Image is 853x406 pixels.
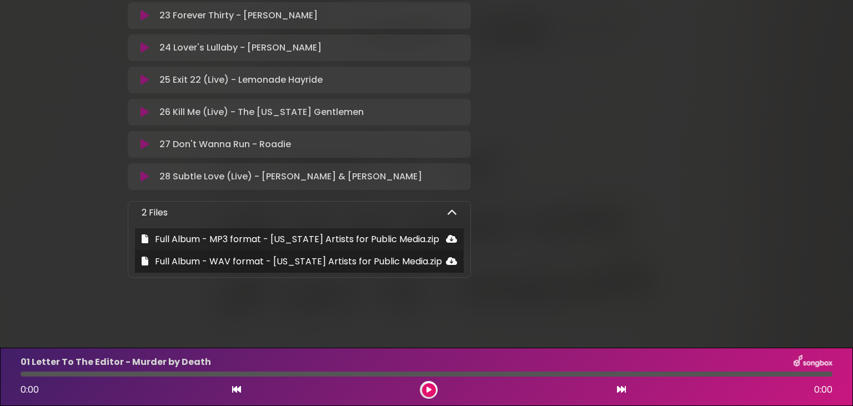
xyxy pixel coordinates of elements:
p: 26 Kill Me (Live) - The [US_STATE] Gentlemen [159,106,364,119]
p: 27 Don't Wanna Run - Roadie [159,138,291,151]
span: Full Album - MP3 format - [US_STATE] Artists for Public Media.zip [155,233,439,245]
p: 28 Subtle Love (Live) - [PERSON_NAME] & [PERSON_NAME] [159,170,422,183]
p: 2 Files [142,206,168,219]
span: Full Album - WAV format - [US_STATE] Artists for Public Media.zip [155,255,442,268]
p: 23 Forever Thirty - [PERSON_NAME] [159,9,318,22]
p: 24 Lover's Lullaby - [PERSON_NAME] [159,41,322,54]
p: 25 Exit 22 (Live) - Lemonade Hayride [159,73,323,87]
